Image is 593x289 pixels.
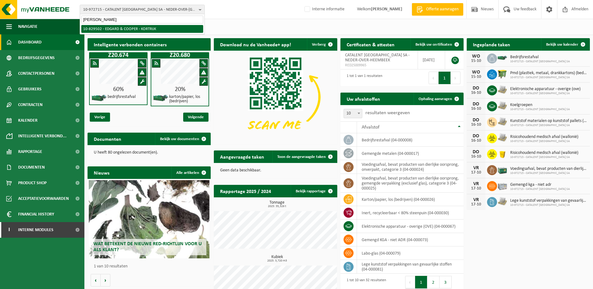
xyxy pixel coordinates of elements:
[470,70,482,75] div: WO
[470,91,482,95] div: 16-10
[153,94,168,102] img: HK-XZ-20-GN-01
[451,72,460,84] button: Next
[439,72,451,84] button: 1
[541,38,589,51] a: Bekijk uw kalender
[470,139,482,143] div: 16-10
[89,180,209,258] a: Wat betekent de nieuwe RED-richtlijn voor u als klant?
[88,38,211,50] h2: Intelligente verbonden containers
[6,222,12,238] span: I
[81,16,203,23] input: Zoeken naar gekoppelde vestigingen
[18,66,54,81] span: Contactpersonen
[217,255,337,262] h3: Kubiek
[510,108,570,111] span: 10-972715 - CATALENT [GEOGRAPHIC_DATA] SA
[88,133,128,145] h2: Documenten
[362,125,379,130] span: Afvalstof
[18,50,55,66] span: Bedrijfsgegevens
[18,191,69,206] span: Acceptatievoorwaarden
[497,84,508,95] img: LP-PA-00000-WDN-11
[152,52,208,58] h1: Z20.680
[171,166,210,179] a: Alle artikelen
[214,150,270,163] h2: Aangevraagde taken
[510,203,587,207] span: 10-972715 - CATALENT [GEOGRAPHIC_DATA] SA
[497,180,508,191] img: PB-LB-0680-HPE-GY-11
[18,206,54,222] span: Financial History
[88,166,116,179] h2: Nieuws
[429,72,439,84] button: Previous
[83,5,196,14] span: 10-972715 - CATALENT [GEOGRAPHIC_DATA] SA - NEDER-OVER-[GEOGRAPHIC_DATA]
[497,55,508,61] img: HK-XZ-20-GN-01
[510,134,578,139] span: Risicohoudend medisch afval (wallonië)
[18,175,47,191] span: Product Shop
[90,113,110,122] span: Vorige
[425,6,460,13] span: Offerte aanvragen
[18,19,38,34] span: Navigatie
[510,182,570,187] span: Gemengd kga - niet adr
[470,59,482,63] div: 15-10
[94,150,204,155] p: U heeft 80 ongelezen document(en).
[414,93,463,105] a: Ophaling aanvragen
[470,170,482,175] div: 17-10
[18,144,42,160] span: Rapportage
[345,63,413,68] span: RED25009965
[357,260,464,274] td: lege kunststof verpakkingen van gevaarlijke stoffen (04-000081)
[18,160,45,175] span: Documenten
[510,171,587,175] span: 10-972715 - CATALENT [GEOGRAPHIC_DATA] SA
[470,197,482,202] div: VR
[91,274,101,286] button: Vorige
[418,51,445,69] td: [DATE]
[18,34,42,50] span: Dashboard
[510,103,570,108] span: Koelgroepen
[510,166,587,171] span: Voedingsafval, bevat producten van dierlijke oorsprong, gemengde verpakking (exc...
[160,137,199,141] span: Bekijk uw documenten
[357,160,464,174] td: voedingsafval, bevat producten van dierlijke oorsprong, onverpakt, categorie 3 (04-000024)
[467,38,516,50] h2: Ingeplande taken
[183,113,209,122] span: Volgende
[497,132,508,143] img: LP-PA-00000-WDN-11
[357,174,464,193] td: voedingsafval, bevat producten van dierlijke oorsprong, gemengde verpakking (exclusief glas), cat...
[91,94,107,102] img: HK-XZ-20-GN-01
[345,53,410,63] span: CATALENT [GEOGRAPHIC_DATA] SA - NEDER-OVER-HEEMBEEK
[415,276,427,288] button: 1
[91,52,146,58] h1: Z20.674
[412,3,463,16] a: Offerte aanvragen
[214,38,297,50] h2: Download nu de Vanheede+ app!
[220,168,331,173] p: Geen data beschikbaar.
[497,68,508,79] img: WB-1100-HPE-GN-50
[497,196,508,207] img: LP-PA-00000-WDN-11
[155,133,210,145] a: Bekijk uw documenten
[18,222,53,238] span: Interne modules
[18,113,38,128] span: Kalender
[470,181,482,186] div: VR
[497,116,508,127] img: LP-PA-00000-WDN-11
[357,206,464,220] td: inert, recycleerbaar < 80% steenpuin (04-000030)
[214,51,337,143] img: Download de VHEPlus App
[18,128,67,144] span: Intelligente verbond...
[470,107,482,111] div: 16-10
[510,87,580,92] span: Elektronische apparatuur - overige (ove)
[470,155,482,159] div: 16-10
[470,134,482,139] div: DO
[217,205,337,208] span: 2025: 35,326 t
[371,7,402,12] strong: [PERSON_NAME]
[217,200,337,208] h3: Tonnage
[510,92,580,95] span: 10-972715 - CATALENT [GEOGRAPHIC_DATA] SA
[510,150,578,155] span: Risicohoudend medisch afval (wallonië)
[419,97,452,101] span: Ophaling aanvragen
[303,5,344,14] label: Interne informatie
[510,198,587,203] span: Lege kunststof verpakkingen van gevaarlijke stoffen
[344,71,382,85] div: 1 tot 1 van 1 resultaten
[18,97,43,113] span: Contracten
[470,86,482,91] div: DO
[344,109,362,118] span: 10
[101,274,110,286] button: Volgende
[470,202,482,207] div: 17-10
[510,187,570,191] span: 10-972715 - CATALENT [GEOGRAPHIC_DATA] SA
[151,86,209,93] div: 20%
[497,164,508,175] img: PB-LB-0680-HPE-GN-01
[90,86,147,93] div: 60%
[470,123,482,127] div: 16-10
[365,110,410,115] label: resultaten weergeven
[272,150,337,163] a: Toon de aangevraagde taken
[108,95,136,99] h4: bedrijfsrestafval
[410,38,463,51] a: Bekijk uw certificaten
